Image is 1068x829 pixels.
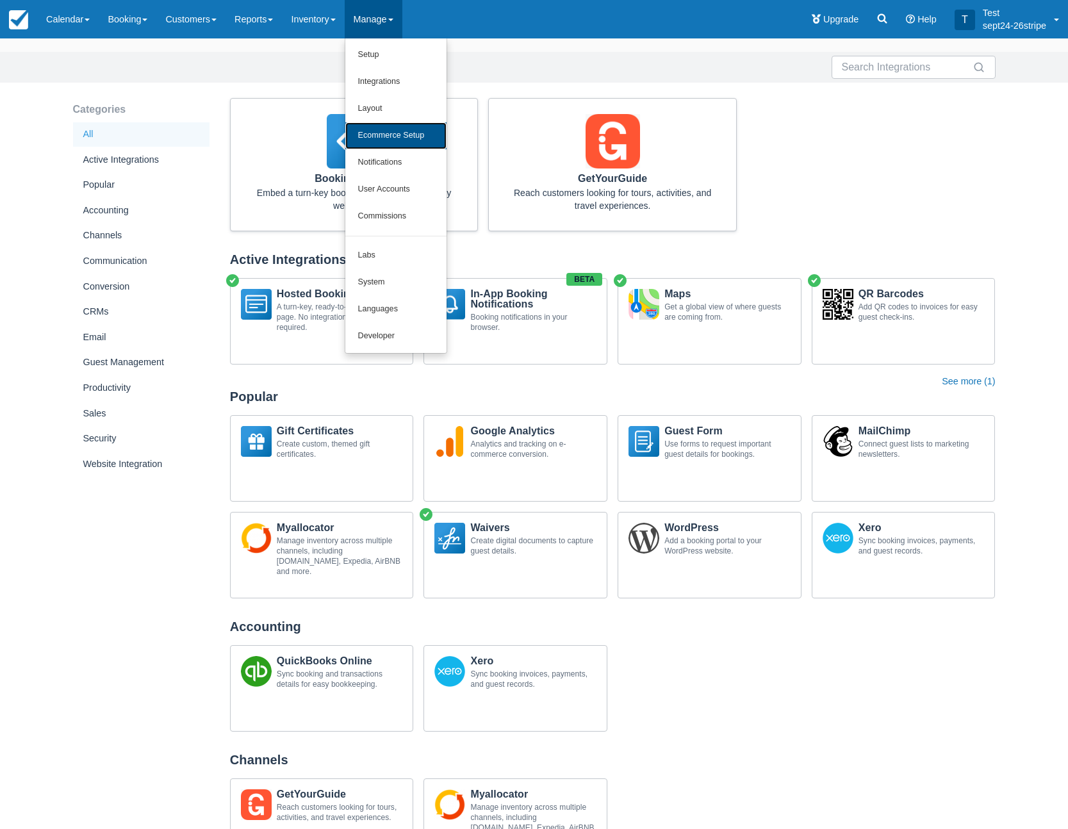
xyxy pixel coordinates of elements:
i: Help [906,15,915,24]
a: XeroXeroSync booking invoices, payments, and guest records. [423,645,607,732]
a: Setup [345,42,447,69]
a: Developer [345,323,447,350]
p: sept24-26stripe [983,19,1046,32]
a: MyAllocatorMyallocatorManage inventory across multiple channels, including [DOMAIN_NAME], Expedia... [230,512,414,598]
span: Active [807,273,822,288]
img: Guests [628,426,659,457]
a: QRCodesQR BarcodesAdd QR codes to invoices for easy guest check-ins. [812,278,996,365]
div: Channels [230,752,996,768]
img: GetYourGuide [241,789,272,820]
p: Booking Widget [251,174,457,184]
a: GuestsGuest FormUse forms to request important guest details for bookings. [618,415,801,502]
div: Sync booking and transactions details for easy bookkeeping. [277,669,403,689]
img: Maps [628,289,659,320]
p: Maps [664,289,791,299]
div: Channels [73,224,209,248]
div: Add QR codes to invoices for easy guest check-ins. [859,302,985,322]
img: MailChimp [823,426,853,457]
a: GiftCertGift CertificatesCreate custom, themed gift certificates. [230,415,414,502]
div: Use forms to request important guest details for bookings. [664,439,791,459]
p: In-App Booking Notifications [470,289,596,309]
div: Get a global view of where guests are coming from. [664,302,791,322]
div: CRMs [73,300,209,324]
a: Languages [345,296,447,323]
span: Active [418,507,434,522]
div: Active Integrations [73,148,209,172]
p: WordPress [664,523,791,533]
img: GoogleAnalytics [434,426,465,457]
p: Guest Form [664,426,791,436]
span: Help [917,14,937,24]
div: T [955,10,975,30]
button: See more (1) [942,375,995,389]
div: Booking notifications in your browser. [470,312,596,332]
a: Integrations [345,69,447,95]
img: Wordpress [628,523,659,554]
p: QR Barcodes [859,289,985,299]
p: Test [983,6,1046,19]
img: Xero [823,523,853,554]
p: QuickBooks Online [277,656,403,666]
p: GetYourGuide [509,174,716,184]
div: Email [73,325,209,350]
p: Google Analytics [470,426,596,436]
label: Beta [566,273,602,286]
div: A turn-key, ready-to-use booking page. No integration or website required. [277,302,403,332]
div: Add a booking portal to your WordPress website. [664,536,791,556]
img: checkfront-main-nav-mini-logo.png [9,10,28,29]
p: Xero [859,523,985,533]
div: Sync booking invoices, payments, and guest records. [470,669,596,689]
div: Popular [73,173,209,197]
span: Upgrade [823,14,859,24]
a: MailChimpMailChimpConnect guest lists to marketing newsletters. [812,415,996,502]
p: GetYourGuide [277,789,403,800]
div: Conversion [73,275,209,299]
div: Create digital documents to capture guest details. [470,536,596,556]
ul: Manage [345,38,447,354]
div: Sync booking invoices, payments, and guest records. [859,536,985,556]
a: WebPushIn-App Booking NotificationsBooking notifications in your browser. [423,278,607,365]
div: Reach customers looking for tours, activities, and travel experiences. [277,802,403,823]
img: GiftCert [241,426,272,457]
img: Hosted [241,289,272,320]
a: Notifications [345,149,447,176]
p: Hosted Booking Page [277,289,403,299]
img: QRCodes [823,289,853,320]
div: Accounting [73,199,209,223]
div: Communication [73,249,209,274]
div: Categories [73,98,209,121]
div: Active Integrations [230,252,996,268]
div: Manage inventory across multiple channels, including [DOMAIN_NAME], Expedia, AirBNB and more. [277,536,403,577]
p: Xero [470,656,596,666]
input: Search Integrations [842,56,970,79]
span: Active [612,273,628,288]
p: Gift Certificates [277,426,403,436]
img: MyAllocator [434,789,465,820]
div: Reach customers looking for tours, activities, and travel experiences. [509,186,716,212]
div: Website Integration [73,452,209,477]
img: Waivers [434,523,465,554]
p: Myallocator [277,523,403,533]
span: Active [225,273,240,288]
div: Productivity [73,376,209,400]
a: HostedHosted Booking PageA turn-key, ready-to-use booking page. No integration or website required. [230,278,414,365]
a: GoogleAnalyticsGoogle AnalyticsAnalytics and tracking on e-commerce conversion. [423,415,607,502]
a: DropletBooking WidgetEmbed a turn-key booking widget/droplet on any web page. [230,98,479,231]
div: Security [73,427,209,451]
p: Myallocator [470,789,596,800]
img: QuickBooksOnline [241,656,272,687]
div: Guest Management [73,350,209,375]
div: All [73,122,209,147]
div: Create custom, themed gift certificates. [277,439,403,459]
a: System [345,269,447,296]
a: XeroXeroSync booking invoices, payments, and guest records. [812,512,996,598]
img: MyAllocator [241,523,272,554]
a: MapsMapsGet a global view of where guests are coming from. [618,278,801,365]
p: MailChimp [859,426,985,436]
div: Connect guest lists to marketing newsletters. [859,439,985,459]
a: Layout [345,95,447,122]
div: Analytics and tracking on e-commerce conversion. [470,439,596,459]
a: User Accounts [345,176,447,203]
img: WebPush [434,289,465,320]
div: Sales [73,402,209,426]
